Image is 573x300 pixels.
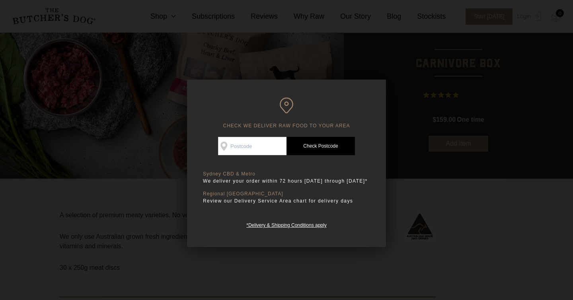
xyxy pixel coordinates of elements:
[203,171,370,177] p: Sydney CBD & Metro
[218,137,286,155] input: Postcode
[203,97,370,129] h6: CHECK WE DELIVER RAW FOOD TO YOUR AREA
[286,137,355,155] a: Check Postcode
[203,177,370,185] p: We deliver your order within 72 hours [DATE] through [DATE]*
[203,197,370,205] p: Review our Delivery Service Area chart for delivery days
[203,191,370,197] p: Regional [GEOGRAPHIC_DATA]
[246,220,326,228] a: *Delivery & Shipping Conditions apply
